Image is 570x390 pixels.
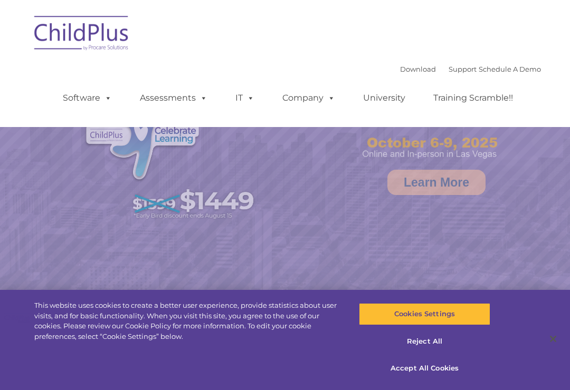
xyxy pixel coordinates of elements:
div: This website uses cookies to create a better user experience, provide statistics about user visit... [34,300,342,342]
a: Support [449,65,477,73]
button: Cookies Settings [359,303,490,325]
a: Download [400,65,436,73]
a: Software [52,87,122,109]
a: Schedule A Demo [479,65,541,73]
button: Close [541,327,565,350]
img: ChildPlus by Procare Solutions [29,8,135,61]
a: Training Scramble!! [423,87,524,109]
button: Reject All [359,330,490,353]
button: Accept All Cookies [359,357,490,379]
a: University [353,87,416,109]
a: Learn More [387,170,486,195]
a: IT [225,87,265,109]
font: | [400,65,541,73]
a: Company [272,87,346,109]
a: Assessments [129,87,218,109]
